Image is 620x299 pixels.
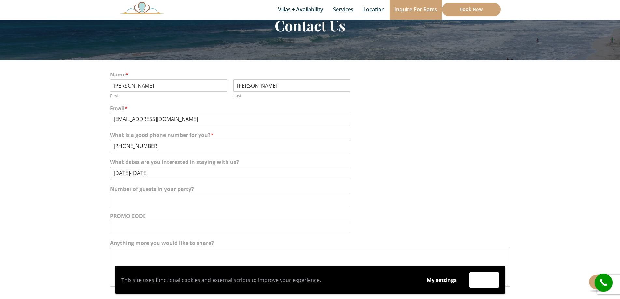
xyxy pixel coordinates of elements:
[110,213,510,220] label: PROMO CODE
[110,93,227,99] label: First
[120,2,164,14] img: Awesome Logo
[233,93,350,99] label: Last
[110,186,510,193] label: Number of guests in your party?
[110,71,510,78] label: Name
[595,274,613,292] a: call
[110,240,510,247] label: Anything more you would like to share?
[442,3,501,16] a: Book Now
[110,159,510,166] label: What dates are you interested in staying with us?
[120,17,501,34] h2: Contact Us
[469,272,499,288] button: Accept
[121,275,414,285] p: This site uses functional cookies and external scripts to improve your experience.
[110,132,510,139] label: What is a good phone number for you?
[420,273,463,288] button: My settings
[110,105,510,112] label: Email
[596,275,611,290] i: call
